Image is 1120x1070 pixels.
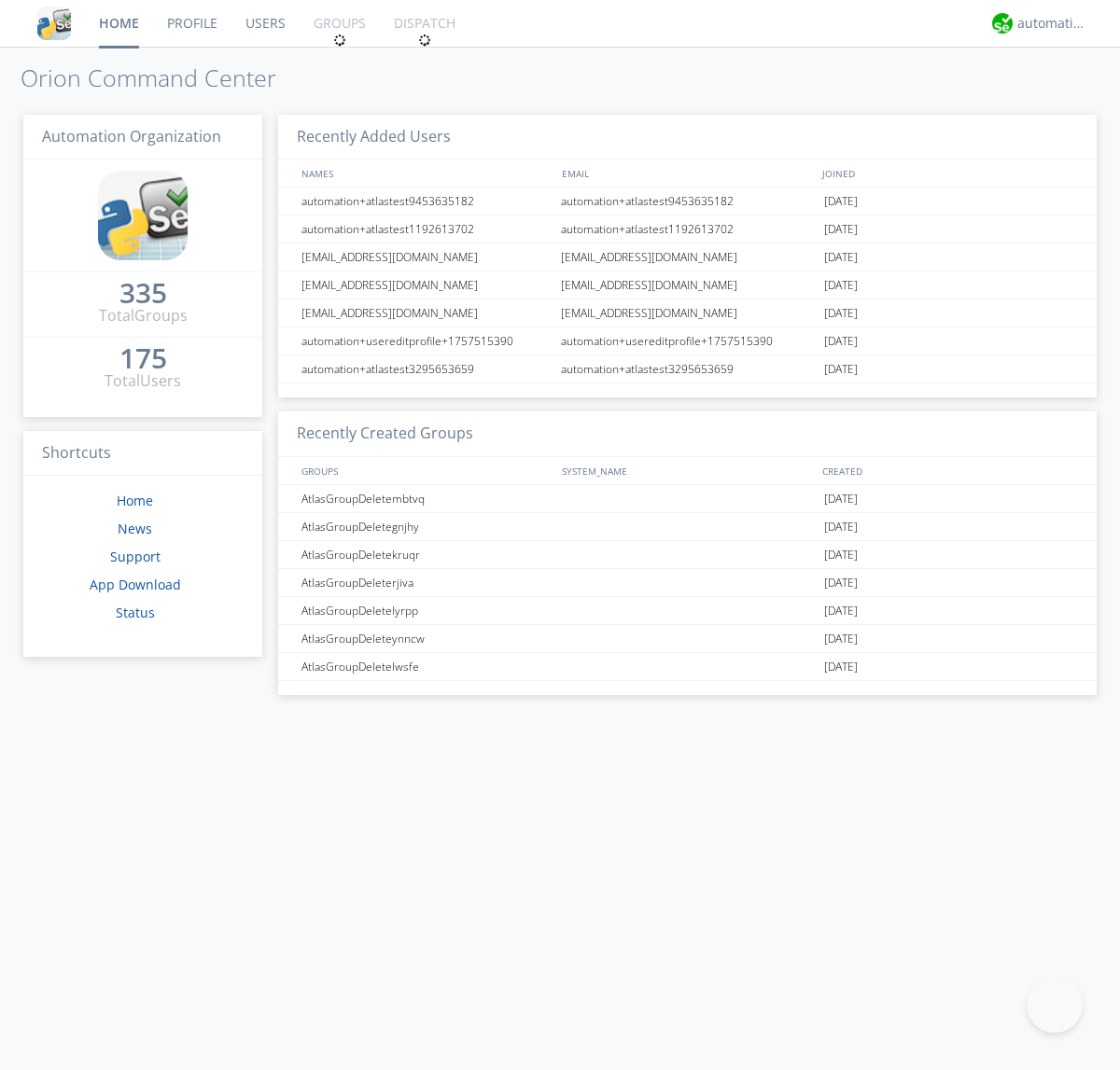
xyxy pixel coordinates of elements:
div: automation+atlas [1017,14,1087,33]
span: Automation Organization [42,126,221,146]
div: AtlasGroupDeleterjiva [297,569,555,596]
div: 335 [119,284,167,302]
span: [DATE] [824,188,858,215]
div: [EMAIL_ADDRESS][DOMAIN_NAME] [556,299,819,327]
a: automation+atlastest1192613702automation+atlastest1192613702[DATE] [278,215,1097,243]
div: automation+atlastest3295653659 [297,355,555,382]
span: [DATE] [824,653,858,681]
img: spin.svg [333,34,346,47]
div: automation+atlastest1192613702 [556,215,819,243]
span: [DATE] [824,625,858,653]
a: AtlasGroupDeletekruqr[DATE] [278,541,1097,569]
div: automation+atlastest3295653659 [556,355,819,382]
a: AtlasGroupDeletelyrpp[DATE] [278,597,1097,625]
h3: Shortcuts [23,431,262,477]
img: spin.svg [418,34,431,47]
div: NAMES [297,160,553,187]
a: Home [117,492,153,509]
div: automation+atlastest1192613702 [297,215,555,243]
div: 175 [119,349,167,368]
div: [EMAIL_ADDRESS][DOMAIN_NAME] [556,271,819,299]
a: News [118,520,152,537]
span: [DATE] [824,215,858,243]
span: [DATE] [824,355,858,383]
a: AtlasGroupDeletembtvq[DATE] [278,485,1097,513]
a: App Download [90,576,181,593]
a: 175 [119,349,167,370]
img: cddb5a64eb264b2086981ab96f4c1ba7 [98,171,188,260]
span: [DATE] [824,513,858,541]
h3: Recently Added Users [278,115,1097,160]
a: AtlasGroupDeleterjiva[DATE] [278,569,1097,597]
a: AtlasGroupDeleteynncw[DATE] [278,625,1097,653]
div: [EMAIL_ADDRESS][DOMAIN_NAME] [556,243,819,271]
div: [EMAIL_ADDRESS][DOMAIN_NAME] [297,299,555,327]
a: 335 [119,284,167,305]
span: [DATE] [824,271,858,299]
div: AtlasGroupDeletegnjhy [297,513,555,540]
div: AtlasGroupDeletekruqr [297,541,555,568]
div: automation+atlastest9453635182 [556,188,819,215]
h3: Recently Created Groups [278,411,1097,457]
div: automation+usereditprofile+1757515390 [556,327,819,354]
div: AtlasGroupDeleteynncw [297,625,555,652]
div: [EMAIL_ADDRESS][DOMAIN_NAME] [297,243,555,271]
img: cddb5a64eb264b2086981ab96f4c1ba7 [37,7,71,40]
a: Support [110,548,161,565]
div: AtlasGroupDeletembtvq [297,485,555,512]
img: d2d01cd9b4174d08988066c6d424eccd [992,13,1013,34]
a: automation+atlastest3295653659automation+atlastest3295653659[DATE] [278,355,1097,383]
span: [DATE] [824,299,858,327]
div: AtlasGroupDeletelwsfe [297,653,555,680]
span: [DATE] [824,485,858,513]
div: AtlasGroupDeletelyrpp [297,597,555,624]
a: automation+usereditprofile+1757515390automation+usereditprofile+1757515390[DATE] [278,327,1097,355]
div: SYSTEM_NAME [557,457,818,484]
span: [DATE] [824,597,858,625]
a: [EMAIL_ADDRESS][DOMAIN_NAME][EMAIL_ADDRESS][DOMAIN_NAME][DATE] [278,299,1097,327]
a: AtlasGroupDeletelwsfe[DATE] [278,653,1097,681]
div: GROUPS [297,457,553,484]
div: CREATED [818,457,1079,484]
div: EMAIL [557,160,818,187]
div: [EMAIL_ADDRESS][DOMAIN_NAME] [297,271,555,299]
span: [DATE] [824,541,858,569]
div: JOINED [818,160,1079,187]
div: automation+atlastest9453635182 [297,188,555,215]
span: [DATE] [824,327,858,355]
span: [DATE] [824,243,858,271]
a: [EMAIL_ADDRESS][DOMAIN_NAME][EMAIL_ADDRESS][DOMAIN_NAME][DATE] [278,271,1097,299]
iframe: Toggle Customer Support [1027,977,1083,1033]
a: [EMAIL_ADDRESS][DOMAIN_NAME][EMAIL_ADDRESS][DOMAIN_NAME][DATE] [278,243,1097,271]
div: Total Groups [99,305,188,327]
a: Status [116,604,155,621]
div: automation+usereditprofile+1757515390 [297,327,555,354]
a: automation+atlastest9453635182automation+atlastest9453635182[DATE] [278,188,1097,215]
a: AtlasGroupDeletegnjhy[DATE] [278,513,1097,541]
span: [DATE] [824,569,858,597]
div: Total Users [105,370,181,392]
